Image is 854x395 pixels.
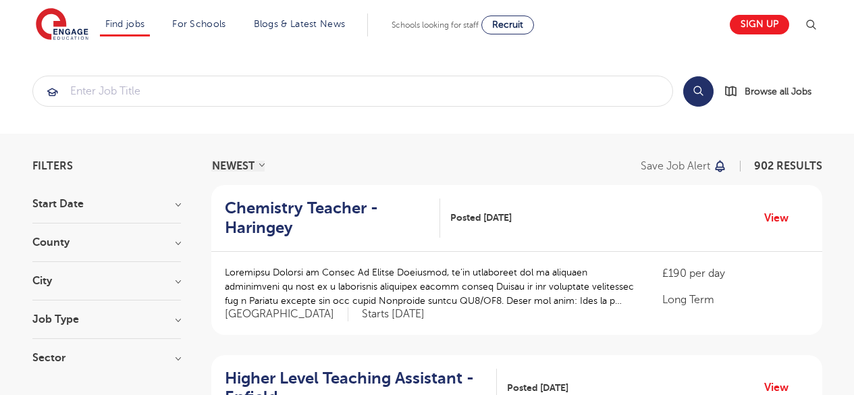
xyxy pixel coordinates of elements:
span: [GEOGRAPHIC_DATA] [225,307,348,321]
h3: Job Type [32,314,181,325]
p: Save job alert [641,161,710,172]
h3: Sector [32,352,181,363]
span: 902 RESULTS [754,160,822,172]
a: For Schools [172,19,225,29]
a: View [764,209,799,227]
a: Blogs & Latest News [254,19,346,29]
h3: City [32,275,181,286]
div: Submit [32,76,673,107]
p: Loremipsu Dolorsi am Consec Ad Elitse Doeiusmod, te’in utlaboreet dol ma aliquaen adminimveni qu ... [225,265,636,308]
a: Sign up [730,15,789,34]
span: Browse all Jobs [745,84,811,99]
h3: Start Date [32,199,181,209]
a: Find jobs [105,19,145,29]
img: Engage Education [36,8,88,42]
button: Search [683,76,714,107]
button: Save job alert [641,161,728,172]
span: Posted [DATE] [450,211,512,225]
p: Long Term [662,292,808,308]
a: Recruit [481,16,534,34]
span: Recruit [492,20,523,30]
input: Submit [33,76,672,106]
span: Posted [DATE] [507,381,568,395]
p: £190 per day [662,265,808,282]
h2: Chemistry Teacher - Haringey [225,199,429,238]
p: Starts [DATE] [362,307,425,321]
h3: County [32,237,181,248]
a: Browse all Jobs [724,84,822,99]
span: Filters [32,161,73,172]
a: Chemistry Teacher - Haringey [225,199,440,238]
span: Schools looking for staff [392,20,479,30]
